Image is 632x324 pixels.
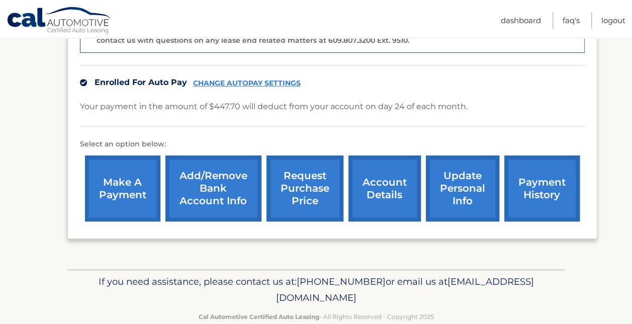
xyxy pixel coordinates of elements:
[80,100,468,114] p: Your payment in the amount of $447.70 will deduct from your account on day 24 of each month.
[426,155,499,221] a: update personal info
[199,313,319,320] strong: Cal Automotive Certified Auto Leasing
[80,138,585,150] p: Select an option below:
[348,155,421,221] a: account details
[85,155,160,221] a: make a payment
[276,276,534,303] span: [EMAIL_ADDRESS][DOMAIN_NAME]
[501,12,541,29] a: Dashboard
[74,311,559,322] p: - All Rights Reserved - Copyright 2025
[95,77,187,87] span: Enrolled For Auto Pay
[193,79,301,88] a: CHANGE AUTOPAY SETTINGS
[7,7,112,36] a: Cal Automotive
[601,12,625,29] a: Logout
[266,155,343,221] a: request purchase price
[97,11,578,45] p: The end of your lease is approaching soon. A member of our lease end team will be in touch soon t...
[74,274,559,306] p: If you need assistance, please contact us at: or email us at
[504,155,580,221] a: payment history
[563,12,580,29] a: FAQ's
[80,79,87,86] img: check.svg
[297,276,386,287] span: [PHONE_NUMBER]
[165,155,261,221] a: Add/Remove bank account info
